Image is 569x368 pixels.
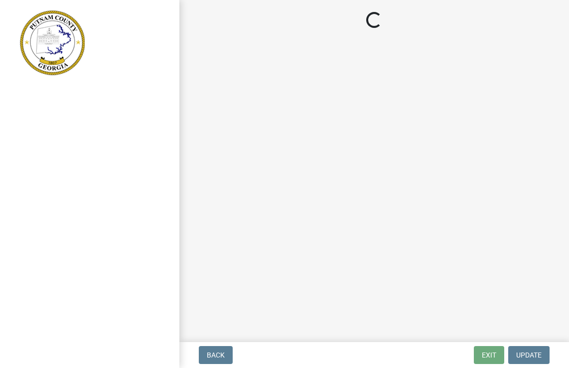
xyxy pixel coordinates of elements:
button: Update [508,346,550,364]
button: Exit [474,346,504,364]
span: Update [516,351,542,359]
img: Putnam County, Georgia [20,10,85,75]
span: Back [207,351,225,359]
button: Back [199,346,233,364]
